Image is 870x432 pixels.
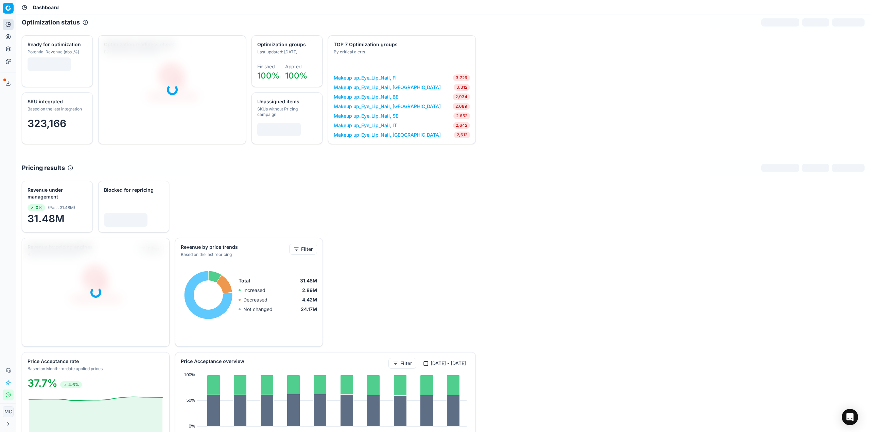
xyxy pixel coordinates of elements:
[28,187,86,200] div: Revenue under management
[453,103,470,110] span: 2,689
[181,244,288,250] div: Revenue by price trends
[334,49,469,55] div: By critical alerts
[28,106,86,112] div: Based on the last integration
[48,205,75,210] span: ( Past : 31.48M )
[28,366,162,371] div: Based on Month-to-date applied prices
[33,4,59,11] nav: breadcrumb
[334,41,469,48] div: TOP 7 Optimization groups
[189,424,195,429] text: 0%
[243,296,267,303] p: Decreased
[334,113,398,119] a: Makeup up_Eye_Lip_Nail, SE
[842,409,858,425] div: Open Intercom Messenger
[243,306,273,313] p: Not changed
[334,122,397,129] a: Makeup up_Eye_Lip_Nail, IT
[181,358,387,365] div: Price Acceptance overview
[28,41,86,48] div: Ready for optimization
[302,296,317,303] span: 4.42M
[243,287,265,294] p: Increased
[285,64,308,69] dt: Applied
[3,407,13,417] span: MC
[28,49,86,55] div: Potential Revenue (abs.,%)
[104,187,162,193] div: Blocked for repricing
[301,306,317,313] span: 24.17M
[28,377,57,389] span: 37.7%
[28,212,87,225] span: 31.48M
[453,93,470,100] span: 2,934
[181,252,288,257] div: Based on the last repricing
[388,358,416,369] button: Filter
[257,98,315,105] div: Unassigned items
[285,71,308,81] span: 100%
[419,358,470,369] button: [DATE] - [DATE]
[239,277,250,284] span: Total
[334,74,397,81] a: Makeup up_Eye_Lip_Nail, FI
[300,277,317,284] span: 31.48M
[454,84,470,91] span: 3,312
[453,122,470,129] span: 2,642
[28,358,162,365] div: Price Acceptance rate
[257,41,315,48] div: Optimization groups
[28,117,66,129] span: 323,166
[60,381,82,388] span: 4.6%
[186,398,195,403] text: 50%
[334,84,441,91] a: Makeup up_Eye_Lip_Nail, [GEOGRAPHIC_DATA]
[33,4,59,11] span: Dashboard
[453,113,470,119] span: 2,652
[257,106,315,117] div: SKUs without Pricing campaign
[22,18,80,27] h2: Optimization status
[257,49,315,55] div: Last updated: [DATE]
[28,204,45,211] span: 0%
[28,98,86,105] div: SKU integrated
[22,163,65,173] h2: Pricing results
[334,93,398,100] a: Makeup up_Eye_Lip_Nail, BE
[302,287,317,294] span: 2.89M
[289,244,317,255] button: Filter
[3,406,14,417] button: MC
[257,64,280,69] dt: Finished
[184,372,195,377] text: 100%
[453,74,470,81] span: 3,726
[257,71,280,81] span: 100%
[334,103,441,110] a: Makeup up_Eye_Lip_Nail, [GEOGRAPHIC_DATA]
[454,132,470,138] span: 2,612
[334,132,441,138] a: Makeup up_Eye_Lip_Nail, [GEOGRAPHIC_DATA]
